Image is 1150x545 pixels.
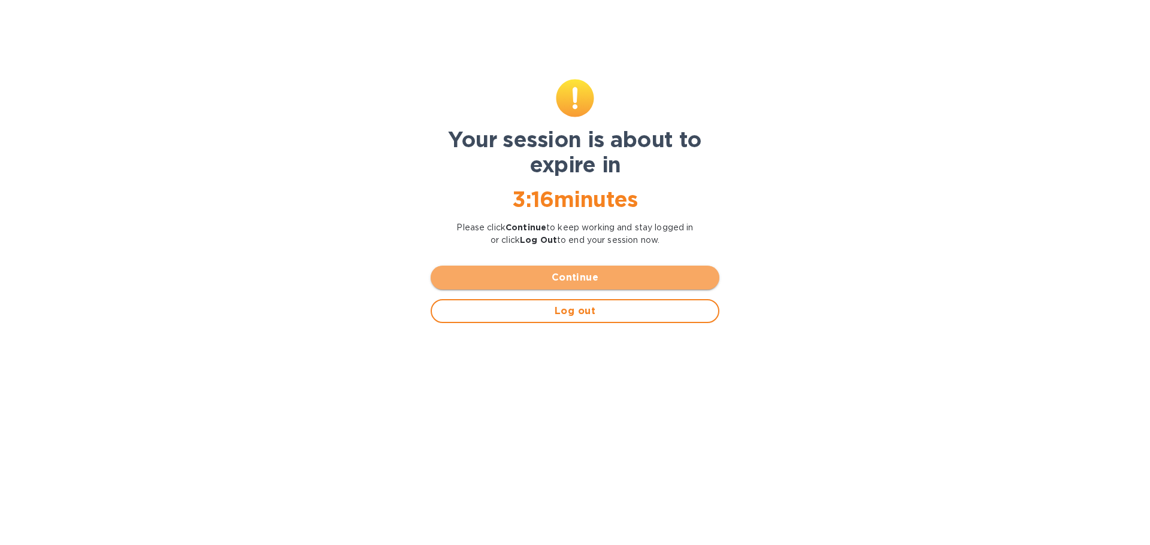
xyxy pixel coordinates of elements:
[431,299,719,323] button: Log out
[431,266,719,290] button: Continue
[431,187,719,212] h1: 3 : 16 minutes
[520,235,557,245] b: Log Out
[441,304,709,318] span: Log out
[506,223,546,232] b: Continue
[431,127,719,177] h1: Your session is about to expire in
[440,270,710,285] span: Continue
[431,221,719,246] p: Please click to keep working and stay logged in or click to end your session now.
